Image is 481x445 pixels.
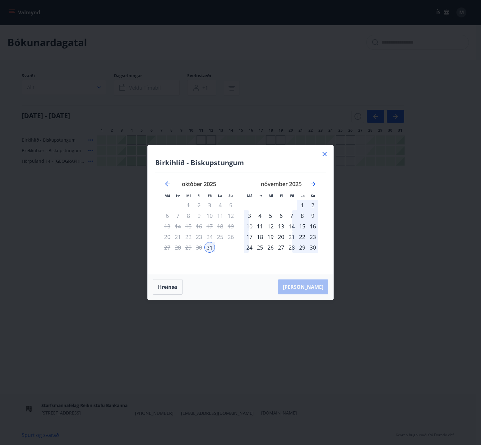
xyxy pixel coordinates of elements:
[204,232,215,242] div: Aðeins útritun í boði
[297,232,308,242] td: Choose laugardagur, 22. nóvember 2025 as your check-out date. It’s available.
[183,200,194,210] td: Not available. miðvikudagur, 1. október 2025
[204,242,215,253] div: 31
[255,232,265,242] td: Choose þriðjudagur, 18. nóvember 2025 as your check-out date. It’s available.
[153,279,183,295] button: Hreinsa
[204,200,215,210] td: Not available. föstudagur, 3. október 2025
[286,221,297,232] div: 14
[308,221,318,232] div: 16
[183,221,194,232] td: Not available. miðvikudagur, 15. október 2025
[297,242,308,253] div: 29
[215,200,225,210] td: Not available. laugardagur, 4. október 2025
[297,221,308,232] td: Choose laugardagur, 15. nóvember 2025 as your check-out date. It’s available.
[276,242,286,253] td: Choose fimmtudagur, 27. nóvember 2025 as your check-out date. It’s available.
[173,232,183,242] td: Not available. þriðjudagur, 21. október 2025
[276,232,286,242] div: 20
[183,242,194,253] td: Not available. miðvikudagur, 29. október 2025
[308,221,318,232] td: Choose sunnudagur, 16. nóvember 2025 as your check-out date. It’s available.
[194,200,204,210] td: Not available. fimmtudagur, 2. október 2025
[265,221,276,232] div: 12
[286,221,297,232] td: Choose föstudagur, 14. nóvember 2025 as your check-out date. It’s available.
[265,242,276,253] td: Choose miðvikudagur, 26. nóvember 2025 as your check-out date. It’s available.
[225,200,236,210] td: Not available. sunnudagur, 5. október 2025
[286,242,297,253] td: Choose föstudagur, 28. nóvember 2025 as your check-out date. It’s available.
[265,242,276,253] div: 26
[255,221,265,232] div: 11
[155,158,326,167] h4: Birkihlíð - Biskupstungum
[173,242,183,253] td: Not available. þriðjudagur, 28. október 2025
[244,221,255,232] div: 10
[173,210,183,221] td: Not available. þriðjudagur, 7. október 2025
[194,210,204,221] td: Not available. fimmtudagur, 9. október 2025
[308,200,318,210] td: Choose sunnudagur, 2. nóvember 2025 as your check-out date. It’s available.
[244,210,255,221] td: Choose mánudagur, 3. nóvember 2025 as your check-out date. It’s available.
[218,193,222,198] small: La
[164,180,171,188] div: Move backward to switch to the previous month.
[162,210,173,221] td: Not available. mánudagur, 6. október 2025
[276,210,286,221] td: Choose fimmtudagur, 6. nóvember 2025 as your check-out date. It’s available.
[308,210,318,221] div: 9
[297,242,308,253] td: Choose laugardagur, 29. nóvember 2025 as your check-out date. It’s available.
[255,210,265,221] td: Choose þriðjudagur, 4. nóvember 2025 as your check-out date. It’s available.
[194,242,204,253] td: Not available. fimmtudagur, 30. október 2025
[308,232,318,242] div: 23
[204,232,215,242] td: Not available. föstudagur, 24. október 2025
[194,232,204,242] td: Not available. fimmtudagur, 23. október 2025
[265,232,276,242] td: Choose miðvikudagur, 19. nóvember 2025 as your check-out date. It’s available.
[164,193,170,198] small: Má
[182,180,216,188] strong: október 2025
[297,200,308,210] td: Choose laugardagur, 1. nóvember 2025 as your check-out date. It’s available.
[286,232,297,242] td: Choose föstudagur, 21. nóvember 2025 as your check-out date. It’s available.
[286,232,297,242] div: 21
[162,232,173,242] td: Not available. mánudagur, 20. október 2025
[255,242,265,253] div: 25
[183,232,194,242] td: Not available. miðvikudagur, 22. október 2025
[162,242,173,253] td: Not available. mánudagur, 27. október 2025
[286,242,297,253] div: 28
[261,180,302,188] strong: nóvember 2025
[244,221,255,232] td: Choose mánudagur, 10. nóvember 2025 as your check-out date. It’s available.
[255,221,265,232] td: Choose þriðjudagur, 11. nóvember 2025 as your check-out date. It’s available.
[290,193,294,198] small: Fö
[215,221,225,232] td: Not available. laugardagur, 18. október 2025
[265,210,276,221] div: 5
[244,210,255,221] div: 3
[204,210,215,221] td: Not available. föstudagur, 10. október 2025
[265,210,276,221] td: Choose miðvikudagur, 5. nóvember 2025 as your check-out date. It’s available.
[225,232,236,242] td: Not available. sunnudagur, 26. október 2025
[244,242,255,253] td: Choose mánudagur, 24. nóvember 2025 as your check-out date. It’s available.
[265,221,276,232] td: Choose miðvikudagur, 12. nóvember 2025 as your check-out date. It’s available.
[308,210,318,221] td: Choose sunnudagur, 9. nóvember 2025 as your check-out date. It’s available.
[194,221,204,232] td: Not available. fimmtudagur, 16. október 2025
[244,232,255,242] td: Choose mánudagur, 17. nóvember 2025 as your check-out date. It’s available.
[276,242,286,253] div: 27
[225,221,236,232] td: Not available. sunnudagur, 19. október 2025
[229,193,233,198] small: Su
[244,242,255,253] div: 24
[297,200,308,210] div: 1
[280,193,283,198] small: Fi
[276,221,286,232] div: 13
[276,232,286,242] td: Choose fimmtudagur, 20. nóvember 2025 as your check-out date. It’s available.
[176,193,180,198] small: Þr
[247,193,252,198] small: Má
[300,193,305,198] small: La
[204,221,215,232] td: Not available. föstudagur, 17. október 2025
[197,193,201,198] small: Fi
[265,232,276,242] div: 19
[269,193,273,198] small: Mi
[286,210,297,221] td: Choose föstudagur, 7. nóvember 2025 as your check-out date. It’s available.
[255,232,265,242] div: 18
[225,210,236,221] td: Not available. sunnudagur, 12. október 2025
[308,232,318,242] td: Choose sunnudagur, 23. nóvember 2025 as your check-out date. It’s available.
[215,210,225,221] td: Not available. laugardagur, 11. október 2025
[309,180,317,188] div: Move forward to switch to the next month.
[297,210,308,221] div: 8
[255,210,265,221] div: 4
[244,232,255,242] div: 17
[308,242,318,253] div: 30
[276,221,286,232] td: Choose fimmtudagur, 13. nóvember 2025 as your check-out date. It’s available.
[308,200,318,210] div: 2
[297,232,308,242] div: 22
[255,242,265,253] td: Choose þriðjudagur, 25. nóvember 2025 as your check-out date. It’s available.
[311,193,315,198] small: Su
